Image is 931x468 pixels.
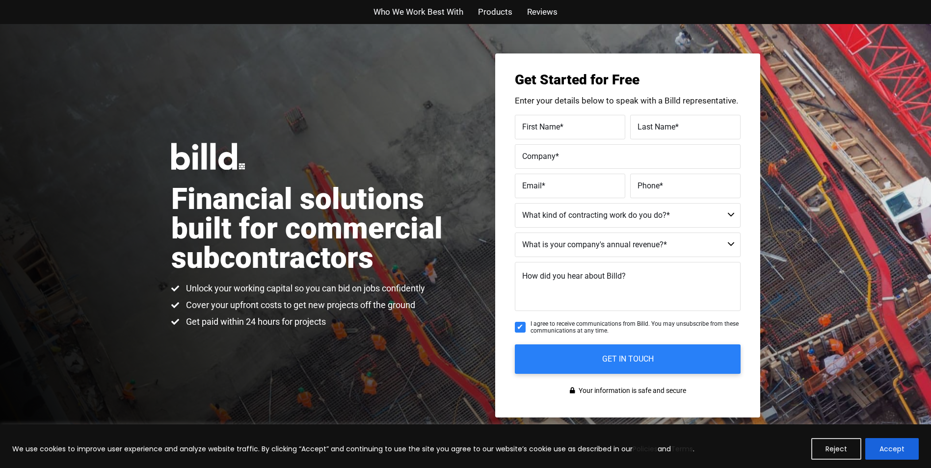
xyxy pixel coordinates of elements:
a: Terms [671,444,693,454]
p: We use cookies to improve user experience and analyze website traffic. By clicking “Accept” and c... [12,443,694,455]
span: How did you hear about Billd? [522,271,626,281]
span: I agree to receive communications from Billd. You may unsubscribe from these communications at an... [531,320,741,335]
span: First Name [522,122,560,131]
h3: Get Started for Free [515,73,741,87]
a: Products [478,5,512,19]
span: Email [522,181,542,190]
span: Cover your upfront costs to get new projects off the ground [184,299,415,311]
a: Who We Work Best With [373,5,463,19]
span: Phone [638,181,660,190]
span: Get paid within 24 hours for projects [184,316,326,328]
a: Reviews [527,5,558,19]
span: Your information is safe and secure [576,384,686,398]
span: Company [522,151,556,160]
h1: Financial solutions built for commercial subcontractors [171,184,466,273]
span: Last Name [638,122,675,131]
span: Unlock your working capital so you can bid on jobs confidently [184,283,425,294]
button: Accept [865,438,919,460]
p: Enter your details below to speak with a Billd representative. [515,97,741,105]
button: Reject [811,438,861,460]
a: Policies [633,444,658,454]
input: GET IN TOUCH [515,344,741,374]
input: I agree to receive communications from Billd. You may unsubscribe from these communications at an... [515,322,526,333]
